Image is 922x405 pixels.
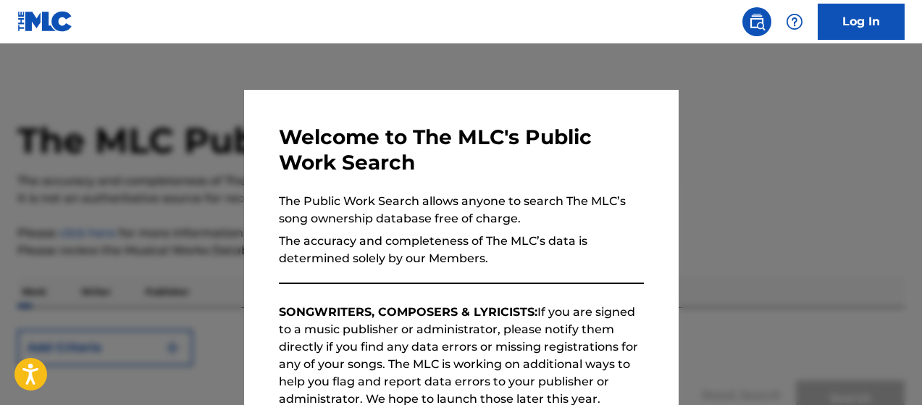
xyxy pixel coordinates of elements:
p: The accuracy and completeness of The MLC’s data is determined solely by our Members. [279,233,644,267]
strong: SONGWRITERS, COMPOSERS & LYRICISTS: [279,305,537,319]
img: help [786,13,803,30]
img: search [748,13,766,30]
a: Public Search [742,7,771,36]
img: MLC Logo [17,11,73,32]
h3: Welcome to The MLC's Public Work Search [279,125,644,175]
div: Help [780,7,809,36]
a: Log In [818,4,905,40]
p: The Public Work Search allows anyone to search The MLC’s song ownership database free of charge. [279,193,644,227]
